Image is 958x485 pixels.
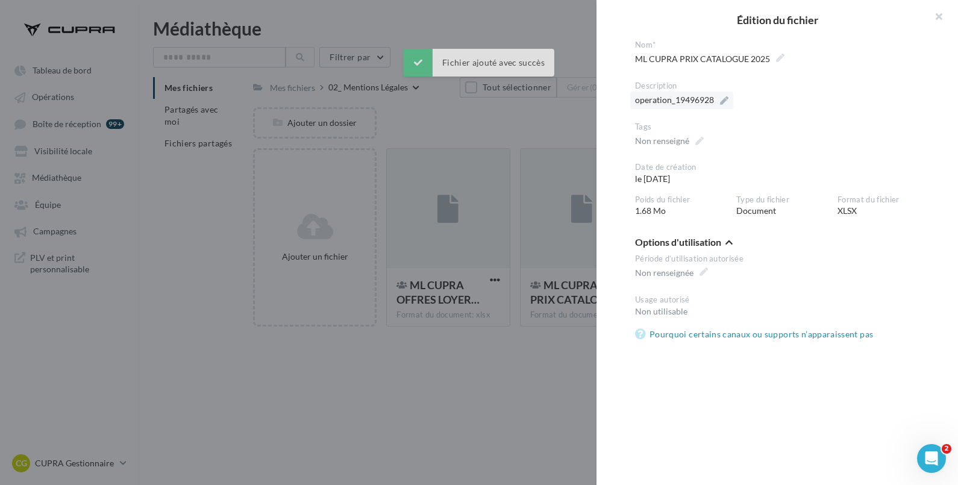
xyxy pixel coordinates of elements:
[635,51,784,67] span: ML CUPRA PRIX CATALOGUE 2025
[635,254,929,264] div: Période d’utilisation autorisée
[404,49,554,77] div: Fichier ajouté avec succès
[635,162,736,185] div: le [DATE]
[635,327,878,342] a: Pourquoi certains canaux ou supports n’apparaissent pas
[635,122,929,133] div: Tags
[635,195,727,205] div: Poids du fichier
[635,295,929,305] div: Usage autorisé
[635,162,727,173] div: Date de création
[635,81,929,92] div: Description
[635,264,708,281] span: Non renseignée
[635,305,929,318] div: Non utilisable
[635,135,689,147] div: Non renseigné
[635,92,728,108] span: operation_19496928
[736,195,828,205] div: Type du fichier
[635,195,736,217] div: 1.68 Mo
[635,237,721,247] span: Options d'utilisation
[837,195,929,205] div: Format du fichier
[837,195,939,217] div: XLSX
[736,195,837,217] div: Document
[616,14,939,25] h2: Édition du fichier
[635,236,733,251] button: Options d'utilisation
[917,444,946,473] iframe: Intercom live chat
[942,444,951,454] span: 2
